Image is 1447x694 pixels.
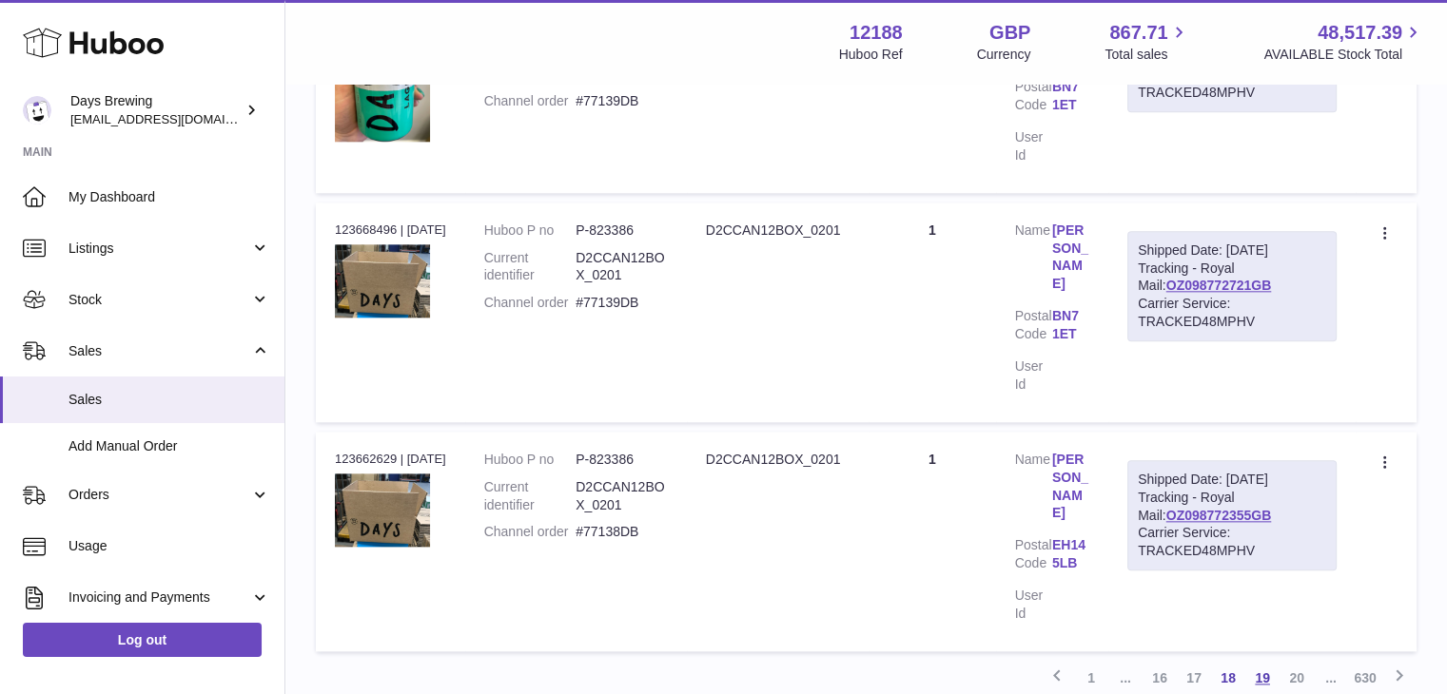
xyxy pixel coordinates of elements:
[68,486,250,504] span: Orders
[335,244,430,318] img: 121881710868712.png
[1052,307,1089,343] a: BN7 1ET
[484,222,577,240] dt: Huboo P no
[1015,222,1052,299] dt: Name
[1166,508,1272,523] a: OZ098772355GB
[68,391,270,409] span: Sales
[1015,451,1052,528] dt: Name
[68,437,270,455] span: Add Manual Order
[576,222,668,240] dd: P-823386
[1015,307,1052,348] dt: Postal Code
[335,451,446,468] div: 123662629 | [DATE]
[1052,222,1089,294] a: [PERSON_NAME]
[68,588,250,607] span: Invoicing and Payments
[1138,241,1326,260] div: Shipped Date: [DATE]
[839,46,903,64] div: Huboo Ref
[484,523,577,541] dt: Channel order
[576,478,668,514] dd: D2CCAN12BOX_0201
[1263,20,1424,64] a: 48,517.39 AVAILABLE Stock Total
[68,240,250,258] span: Listings
[1127,231,1337,341] div: Tracking - Royal Mail:
[1015,587,1052,623] dt: User Id
[1138,524,1326,560] div: Carrier Service: TRACKED48MPHV
[576,451,668,469] dd: P-823386
[1015,536,1052,577] dt: Postal Code
[70,111,280,126] span: [EMAIL_ADDRESS][DOMAIN_NAME]
[576,294,668,312] dd: #77139DB
[23,96,51,125] img: internalAdmin-12188@internal.huboo.com
[1015,357,1052,394] dt: User Id
[1166,278,1272,293] a: OZ098772721GB
[1109,20,1167,46] span: 867.71
[1015,78,1052,119] dt: Postal Code
[1127,460,1337,570] div: Tracking - Royal Mail:
[484,294,577,312] dt: Channel order
[1052,78,1089,114] a: BN7 1ET
[484,92,577,110] dt: Channel order
[1138,471,1326,489] div: Shipped Date: [DATE]
[1138,295,1326,331] div: Carrier Service: TRACKED48MPHV
[1318,20,1402,46] span: 48,517.39
[706,451,850,469] div: D2CCAN12BOX_0201
[70,92,242,128] div: Days Brewing
[706,222,850,240] div: D2CCAN12BOX_0201
[576,92,668,110] dd: #77139DB
[68,537,270,555] span: Usage
[68,342,250,360] span: Sales
[484,478,577,514] dt: Current identifier
[68,291,250,309] span: Stock
[576,249,668,285] dd: D2CCAN12BOX_0201
[977,46,1031,64] div: Currency
[1052,536,1089,572] a: EH14 5LB
[1105,46,1189,64] span: Total sales
[1263,46,1424,64] span: AVAILABLE Stock Total
[1105,20,1189,64] a: 867.71 Total sales
[1052,451,1089,523] a: [PERSON_NAME]
[484,451,577,469] dt: Huboo P no
[869,432,995,651] td: 1
[1138,66,1326,102] div: Carrier Service: TRACKED48MPHV
[869,202,995,422] td: 1
[23,623,262,657] a: Log out
[68,188,270,206] span: My Dashboard
[850,20,903,46] strong: 12188
[576,523,668,541] dd: #77138DB
[335,222,446,239] div: 123668496 | [DATE]
[1015,128,1052,164] dt: User Id
[335,473,430,547] img: 121881710868712.png
[484,249,577,285] dt: Current identifier
[989,20,1030,46] strong: GBP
